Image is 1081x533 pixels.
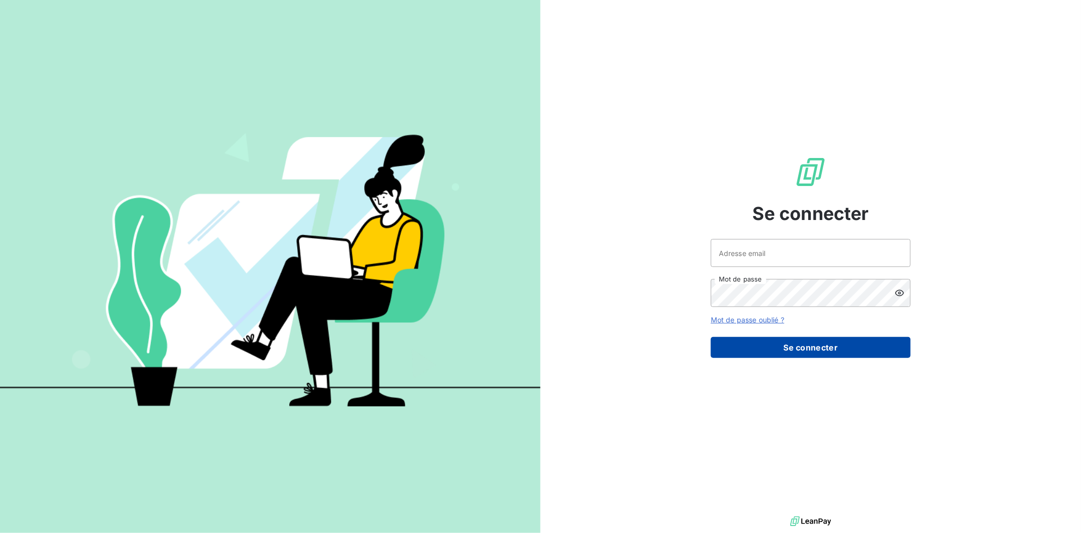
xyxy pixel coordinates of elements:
[795,156,827,188] img: Logo LeanPay
[752,200,869,227] span: Se connecter
[711,315,784,324] a: Mot de passe oublié ?
[790,514,831,529] img: logo
[711,239,911,267] input: placeholder
[711,337,911,358] button: Se connecter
